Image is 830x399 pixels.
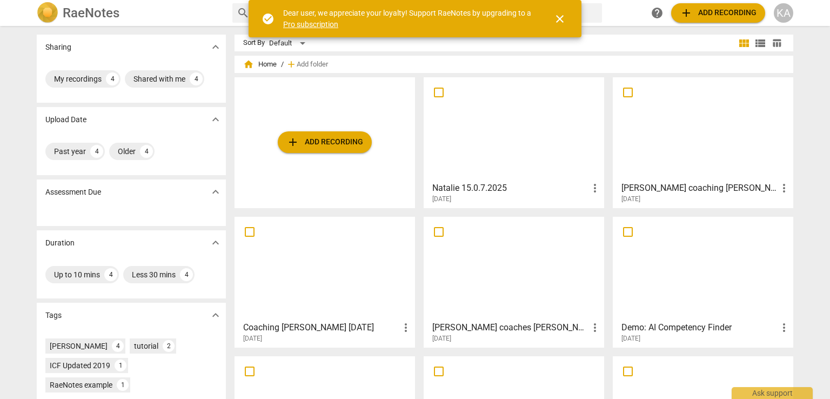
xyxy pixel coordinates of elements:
p: Sharing [45,42,71,53]
span: more_vert [778,182,791,195]
button: Table view [768,35,785,51]
img: Logo [37,2,58,24]
div: Sort By [243,39,265,47]
span: add [286,136,299,149]
button: List view [752,35,768,51]
button: Close [547,6,573,32]
h2: RaeNotes [63,5,119,21]
div: Less 30 mins [132,269,176,280]
h3: Kathleen coaching Natalie [621,182,778,195]
span: expand_more [209,309,222,322]
a: Demo: AI Competency Finder[DATE] [617,221,789,343]
div: Default [269,35,309,52]
div: 2 [163,340,175,352]
span: add [680,6,693,19]
div: Dear user, we appreciate your loyalty! Support RaeNotes by upgrading to a [283,8,534,30]
button: Show more [207,184,224,200]
div: 4 [104,268,117,281]
span: more_vert [778,321,791,334]
p: Tags [45,310,62,321]
a: [PERSON_NAME] coaching [PERSON_NAME][DATE] [617,81,789,203]
button: Show more [207,307,224,323]
a: Natalie 15.0.7.2025[DATE] [427,81,600,203]
span: [DATE] [621,195,640,204]
h3: Kathleen coaches Natalie [432,321,588,334]
button: Upload [671,3,765,23]
a: LogoRaeNotes [37,2,224,24]
a: Help [647,3,667,23]
div: RaeNotes example [50,380,112,390]
span: Add recording [680,6,757,19]
div: My recordings [54,74,102,84]
span: expand_more [209,236,222,249]
div: Past year [54,146,86,157]
span: Add folder [297,61,328,69]
span: expand_more [209,41,222,54]
div: 4 [140,145,153,158]
a: [PERSON_NAME] coaches [PERSON_NAME][DATE] [427,221,600,343]
div: 4 [90,145,103,158]
p: Assessment Due [45,187,101,198]
span: more_vert [588,182,601,195]
button: Upload [278,131,372,153]
div: ICF Updated 2019 [50,360,110,371]
div: 4 [106,72,119,85]
div: tutorial [134,341,158,351]
div: 1 [115,360,126,371]
div: Older [118,146,136,157]
div: 1 [117,379,129,391]
p: Duration [45,237,75,249]
span: view_module [738,37,751,50]
span: Home [243,59,277,70]
div: Ask support [732,387,813,399]
span: [DATE] [432,195,451,204]
span: more_vert [399,321,412,334]
span: [DATE] [432,334,451,343]
div: [PERSON_NAME] [50,341,108,351]
span: [DATE] [621,334,640,343]
span: close [553,12,566,25]
span: home [243,59,254,70]
span: view_list [754,37,767,50]
span: Add recording [286,136,363,149]
button: Show more [207,39,224,55]
h3: Natalie 15.0.7.2025 [432,182,588,195]
a: Coaching [PERSON_NAME] [DATE][DATE] [238,221,411,343]
span: table_chart [772,38,782,48]
span: expand_more [209,185,222,198]
div: 4 [112,340,124,352]
span: help [651,6,664,19]
span: / [281,61,284,69]
div: Shared with me [133,74,185,84]
span: add [286,59,297,70]
span: [DATE] [243,334,262,343]
span: more_vert [588,321,601,334]
h3: Demo: AI Competency Finder [621,321,778,334]
div: 4 [190,72,203,85]
span: check_circle [262,12,275,25]
button: Show more [207,111,224,128]
button: KA [774,3,793,23]
p: Upload Date [45,114,86,125]
div: Up to 10 mins [54,269,100,280]
button: Tile view [736,35,752,51]
div: 4 [180,268,193,281]
button: Show more [207,235,224,251]
h3: Coaching Vicki 11/07/2025 [243,321,399,334]
span: expand_more [209,113,222,126]
span: search [237,6,250,19]
a: Pro subscription [283,20,338,29]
